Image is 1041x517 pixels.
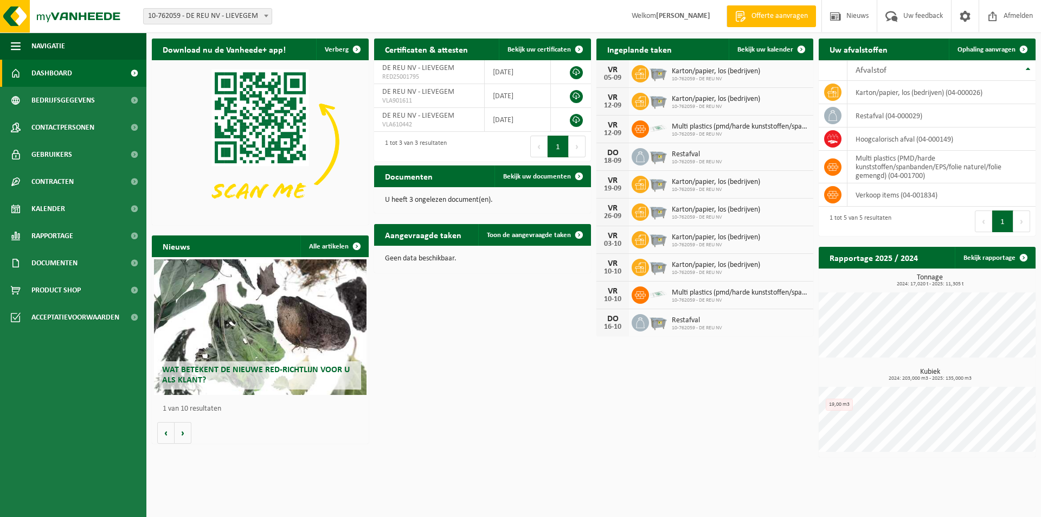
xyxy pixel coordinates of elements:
[602,121,624,130] div: VR
[487,232,571,239] span: Toon de aangevraagde taken
[31,277,81,304] span: Product Shop
[672,104,760,110] span: 10-762059 - DE REU NV
[824,282,1036,287] span: 2024: 17,020 t - 2025: 11,305 t
[826,399,853,411] div: 19,00 m3
[649,285,667,303] img: LP-SK-00500-LPE-16
[374,39,479,60] h2: Certificaten & attesten
[31,33,65,60] span: Navigatie
[727,5,816,27] a: Offerte aanvragen
[485,84,550,108] td: [DATE]
[649,312,667,331] img: WB-2500-GAL-GY-01
[672,95,760,104] span: Karton/papier, los (bedrijven)
[31,222,73,250] span: Rapportage
[382,73,476,81] span: RED25001795
[382,64,454,72] span: DE REU NV - LIEVEGEM
[485,108,550,132] td: [DATE]
[649,119,667,137] img: LP-SK-00500-LPE-16
[382,88,454,96] span: DE REU NV - LIEVEGEM
[649,229,667,248] img: WB-2500-GAL-GY-01
[824,209,891,233] div: 1 tot 5 van 5 resultaten
[569,136,586,157] button: Next
[485,60,550,84] td: [DATE]
[729,39,812,60] a: Bekijk uw kalender
[31,60,72,87] span: Dashboard
[824,376,1036,381] span: 2024: 203,000 m3 - 2025: 135,000 m3
[163,405,363,413] p: 1 van 10 resultaten
[992,210,1013,232] button: 1
[385,196,580,204] p: U heeft 3 ongelezen document(en).
[602,176,624,185] div: VR
[672,187,760,193] span: 10-762059 - DE REU NV
[31,141,72,168] span: Gebruikers
[162,366,350,385] span: Wat betekent de nieuwe RED-richtlijn voor u als klant?
[672,178,760,187] span: Karton/papier, los (bedrijven)
[507,46,571,53] span: Bekijk uw certificaten
[672,242,760,248] span: 10-762059 - DE REU NV
[847,104,1036,127] td: restafval (04-000029)
[602,204,624,213] div: VR
[955,247,1034,269] a: Bekijk rapportage
[385,255,580,263] p: Geen data beschikbaar.
[672,150,722,159] span: Restafval
[602,66,624,74] div: VR
[300,235,368,257] a: Alle artikelen
[602,232,624,240] div: VR
[824,368,1036,381] h3: Kubiek
[602,157,624,165] div: 18-09
[949,39,1034,60] a: Ophaling aanvragen
[672,289,808,297] span: Multi plastics (pmd/harde kunststoffen/spanbanden/eps/folie naturel/folie gemeng...
[548,136,569,157] button: 1
[374,224,472,245] h2: Aangevraagde taken
[602,130,624,137] div: 12-09
[31,304,119,331] span: Acceptatievoorwaarden
[672,325,722,331] span: 10-762059 - DE REU NV
[602,240,624,248] div: 03-10
[31,114,94,141] span: Contactpersonen
[672,261,760,270] span: Karton/papier, los (bedrijven)
[649,91,667,110] img: WB-2500-GAL-GY-01
[602,213,624,220] div: 26-09
[144,9,272,24] span: 10-762059 - DE REU NV - LIEVEGEM
[31,87,95,114] span: Bedrijfsgegevens
[847,127,1036,151] td: hoogcalorisch afval (04-000149)
[847,183,1036,207] td: verkoop items (04-001834)
[847,151,1036,183] td: multi plastics (PMD/harde kunststoffen/spanbanden/EPS/folie naturel/folie gemengd) (04-001700)
[602,268,624,276] div: 10-10
[380,135,447,158] div: 1 tot 3 van 3 resultaten
[856,66,886,75] span: Afvalstof
[958,46,1016,53] span: Ophaling aanvragen
[819,247,929,268] h2: Rapportage 2025 / 2024
[382,112,454,120] span: DE REU NV - LIEVEGEM
[656,12,710,20] strong: [PERSON_NAME]
[649,174,667,193] img: WB-2500-GAL-GY-01
[382,120,476,129] span: VLA610442
[494,165,590,187] a: Bekijk uw documenten
[649,202,667,220] img: WB-2500-GAL-GY-01
[602,315,624,323] div: DO
[157,422,175,444] button: Vorige
[152,60,369,223] img: Download de VHEPlus App
[672,206,760,214] span: Karton/papier, los (bedrijven)
[503,173,571,180] span: Bekijk uw documenten
[602,74,624,82] div: 05-09
[649,146,667,165] img: WB-2500-GAL-GY-01
[672,76,760,82] span: 10-762059 - DE REU NV
[602,287,624,296] div: VR
[31,168,74,195] span: Contracten
[325,46,349,53] span: Verberg
[602,259,624,268] div: VR
[374,165,444,187] h2: Documenten
[847,81,1036,104] td: karton/papier, los (bedrijven) (04-000026)
[749,11,811,22] span: Offerte aanvragen
[602,102,624,110] div: 12-09
[1013,210,1030,232] button: Next
[672,214,760,221] span: 10-762059 - DE REU NV
[499,39,590,60] a: Bekijk uw certificaten
[602,296,624,303] div: 10-10
[152,39,297,60] h2: Download nu de Vanheede+ app!
[672,131,808,138] span: 10-762059 - DE REU NV
[672,67,760,76] span: Karton/papier, los (bedrijven)
[316,39,368,60] button: Verberg
[154,259,367,395] a: Wat betekent de nieuwe RED-richtlijn voor u als klant?
[649,63,667,82] img: WB-2500-GAL-GY-01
